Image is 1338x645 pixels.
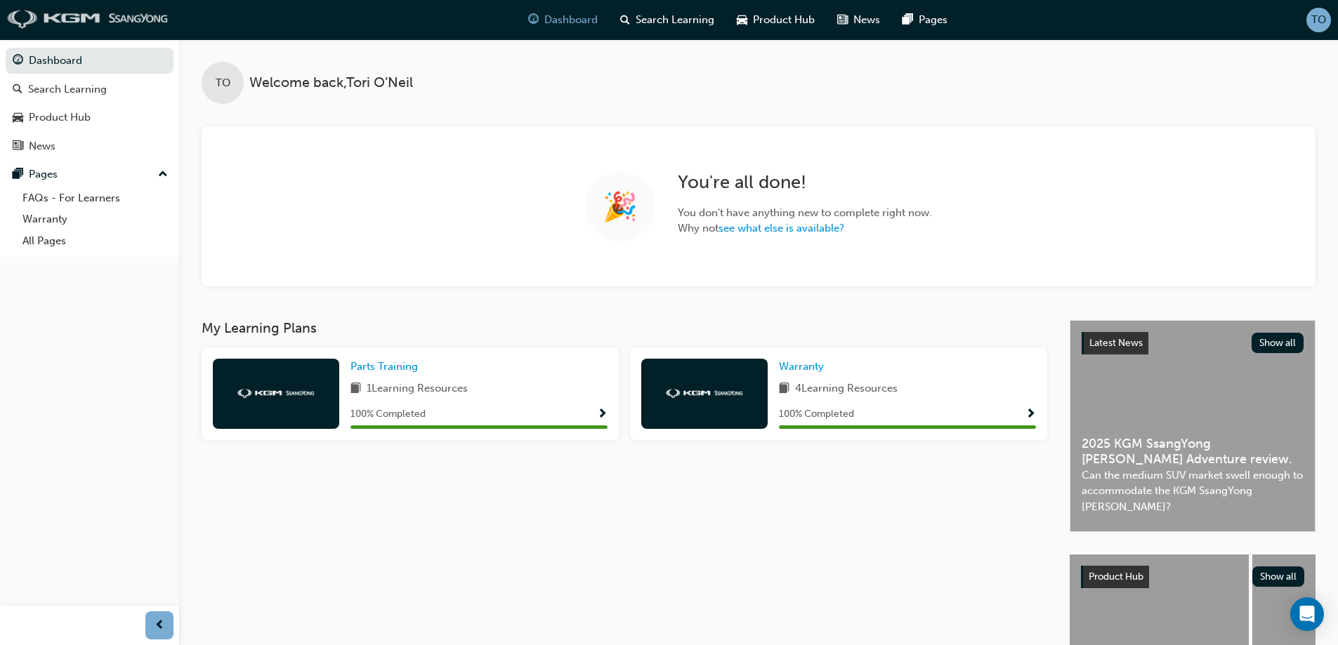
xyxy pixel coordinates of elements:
[603,199,638,215] span: 🎉
[350,380,361,398] span: book-icon
[367,380,468,398] span: 1 Learning Resources
[678,205,932,221] span: You don ' t have anything new to complete right now.
[779,406,854,423] span: 100 % Completed
[237,389,315,398] img: kgm
[620,11,630,29] span: search-icon
[719,222,844,234] a: see what else is available?
[597,406,608,423] button: Show Progress
[202,320,1047,336] h3: My Learning Plans
[6,161,173,187] button: Pages
[1311,12,1326,28] span: TO
[29,138,55,154] div: News
[666,389,743,398] img: kgm
[350,360,418,373] span: Parts Training
[1089,571,1143,583] span: Product Hub
[891,6,959,34] a: pages-iconPages
[1025,408,1036,421] span: Show Progress
[6,77,173,102] a: Search Learning
[350,406,426,423] span: 100 % Completed
[13,55,23,67] span: guage-icon
[17,208,173,230] a: Warranty
[1025,406,1036,423] button: Show Progress
[753,12,815,28] span: Product Hub
[826,6,891,34] a: news-iconNews
[779,380,789,398] span: book-icon
[1070,320,1316,532] a: Latest NewsShow all2025 KGM SsangYong [PERSON_NAME] Adventure review.Can the medium SUV market sw...
[919,12,947,28] span: Pages
[1252,333,1304,353] button: Show all
[249,75,413,91] span: Welcome back , Tori O’Neil
[13,168,23,181] span: pages-icon
[6,48,173,74] a: Dashboard
[28,81,107,98] div: Search Learning
[13,140,23,153] span: news-icon
[609,6,726,34] a: search-iconSearch Learning
[216,75,230,91] span: TO
[678,220,932,237] span: Why not
[7,10,169,29] img: kgm
[795,380,898,398] span: 4 Learning Resources
[726,6,826,34] a: car-iconProduct Hub
[350,359,424,375] a: Parts Training
[853,12,880,28] span: News
[17,187,173,209] a: FAQs - For Learners
[6,105,173,131] a: Product Hub
[29,166,58,182] div: Pages
[158,166,168,184] span: up-icon
[13,84,22,96] span: search-icon
[6,133,173,159] a: News
[13,112,23,124] span: car-icon
[678,171,932,194] h2: You ' re all done!
[1082,332,1304,354] a: Latest NewsShow all
[29,109,91,126] div: Product Hub
[1081,566,1304,588] a: Product HubShow all
[155,617,165,634] span: prev-icon
[544,12,598,28] span: Dashboard
[597,408,608,421] span: Show Progress
[903,11,913,29] span: pages-icon
[1252,566,1305,587] button: Show all
[1290,597,1324,631] div: Open Intercom Messenger
[779,360,824,373] span: Warranty
[1089,337,1143,349] span: Latest News
[1082,467,1304,515] span: Can the medium SUV market swell enough to accommodate the KGM SsangYong [PERSON_NAME]?
[636,12,714,28] span: Search Learning
[737,11,747,29] span: car-icon
[837,11,848,29] span: news-icon
[528,11,539,29] span: guage-icon
[779,359,829,375] a: Warranty
[6,45,173,161] button: DashboardSearch LearningProduct HubNews
[517,6,609,34] a: guage-iconDashboard
[17,230,173,252] a: All Pages
[1306,8,1331,32] button: TO
[1082,436,1304,467] span: 2025 KGM SsangYong [PERSON_NAME] Adventure review.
